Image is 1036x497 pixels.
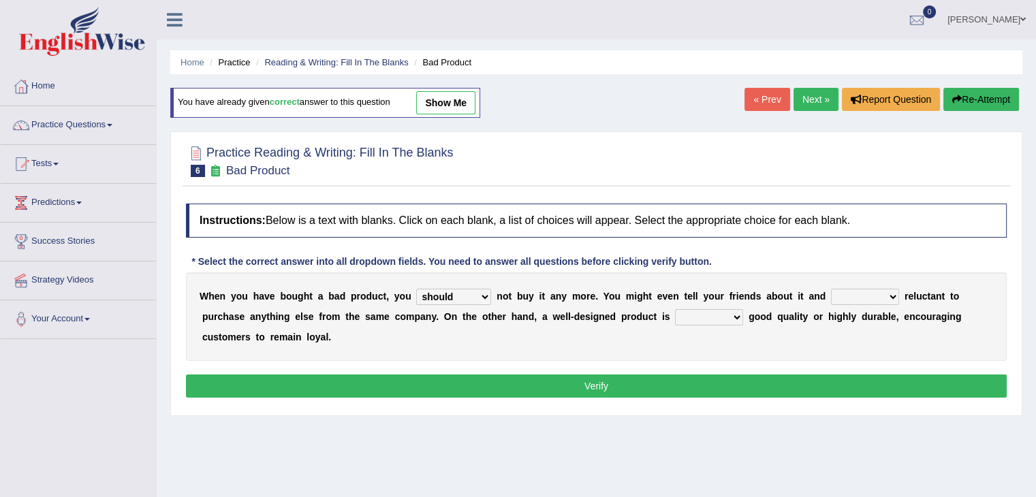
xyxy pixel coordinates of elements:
b: v [662,291,668,302]
b: l [913,291,916,302]
b: o [222,332,228,342]
b: t [541,291,545,302]
b: p [621,311,627,322]
b: o [286,291,292,302]
b: e [668,291,673,302]
li: Bad Product [411,56,471,69]
a: Predictions [1,184,156,218]
b: g [836,311,843,322]
b: e [580,311,585,322]
b: c [217,311,223,322]
b: h [253,291,260,302]
b: t [345,311,349,322]
b: o [813,311,819,322]
b: g [941,311,947,322]
b: d [340,291,346,302]
b: t [927,291,930,302]
b: e [657,291,663,302]
b: a [321,332,326,342]
b: s [665,311,670,322]
b: h [512,311,518,322]
b: y [394,291,400,302]
b: t [684,291,687,302]
a: Tests [1,145,156,179]
b: o [326,311,332,322]
b: e [560,311,565,322]
a: « Prev [744,88,789,111]
b: s [365,311,371,322]
b: p [351,291,357,302]
b: y [231,291,236,302]
b: l [565,311,568,322]
b: d [529,311,535,322]
a: Strategy Videos [1,261,156,295]
b: p [414,311,420,322]
b: u [715,291,721,302]
a: Practice Questions [1,106,156,140]
b: r [873,311,877,322]
b: , [386,291,389,302]
b: d [862,311,868,322]
b: r [502,311,505,322]
small: Exam occurring question [208,165,223,178]
b: t [266,311,270,322]
h2: Practice Reading & Writing: Fill In The Blanks [186,143,454,177]
b: s [585,311,591,322]
b: o [953,291,959,302]
b: u [242,291,248,302]
button: Re-Attempt [943,88,1019,111]
b: u [783,291,789,302]
b: a [809,291,814,302]
b: f [319,311,322,322]
b: h [223,311,229,322]
b: r [720,291,723,302]
b: u [916,291,922,302]
li: Practice [206,56,250,69]
b: r [214,311,217,322]
b: n [814,291,820,302]
b: d [636,311,642,322]
b: u [642,311,648,322]
b: a [229,311,234,322]
a: Reading & Writing: Fill In The Blanks [264,57,408,67]
b: n [556,291,562,302]
div: * Select the correct answer into all dropdown fields. You need to answer all questions before cli... [186,255,717,269]
b: u [208,332,214,342]
b: n [497,291,503,302]
div: You have already given answer to this question [170,88,480,118]
b: e [497,311,503,322]
b: m [279,332,287,342]
a: Next » [794,88,838,111]
b: h [349,311,355,322]
b: o [400,311,406,322]
b: u [614,291,621,302]
b: e [295,311,300,322]
b: n [936,291,942,302]
b: i [736,291,739,302]
b: w [552,311,560,322]
b: e [739,291,744,302]
b: a [287,332,293,342]
b: o [360,291,366,302]
b: d [610,311,616,322]
b: d [766,311,772,322]
b: o [609,291,615,302]
b: g [298,291,304,302]
b: c [202,332,208,342]
b: l [693,291,695,302]
b: m [626,291,634,302]
b: e [687,291,693,302]
b: v [264,291,270,302]
b: t [800,311,803,322]
b: , [896,311,898,322]
b: o [920,311,926,322]
small: Bad Product [226,164,290,177]
b: g [284,311,290,322]
b: s [303,311,309,322]
b: l [326,332,328,342]
b: l [794,311,797,322]
b: n [426,311,432,322]
b: i [797,311,800,322]
b: u [208,311,214,322]
b: n [744,291,750,302]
